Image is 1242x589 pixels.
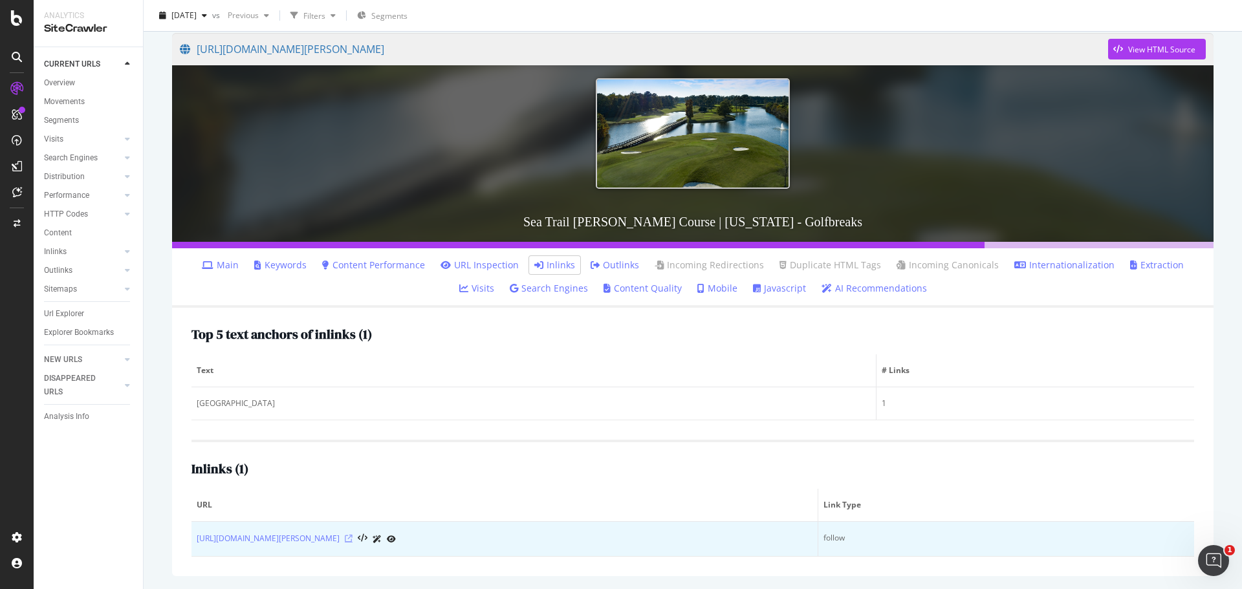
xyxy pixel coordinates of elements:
a: CURRENT URLS [44,58,121,71]
div: Inlinks [44,245,67,259]
span: 2025 Aug. 10th [171,10,197,21]
div: Filters [303,10,325,21]
a: Movements [44,95,134,109]
a: Content Performance [322,259,425,272]
a: Explorer Bookmarks [44,326,134,339]
div: Explorer Bookmarks [44,326,114,339]
a: [URL][DOMAIN_NAME][PERSON_NAME] [180,33,1108,65]
a: NEW URLS [44,353,121,367]
button: Segments [352,5,413,26]
a: Mobile [697,282,737,295]
a: Search Engines [510,282,588,295]
a: AI Recommendations [822,282,927,295]
a: [URL][DOMAIN_NAME][PERSON_NAME] [197,532,340,545]
a: HTTP Codes [44,208,121,221]
div: Sitemaps [44,283,77,296]
div: DISAPPEARED URLS [44,372,109,399]
a: Sitemaps [44,283,121,296]
a: Distribution [44,170,121,184]
div: 1 [882,398,1189,409]
span: Text [197,365,867,376]
div: Outlinks [44,264,72,277]
div: Segments [44,114,79,127]
span: URL [197,499,809,511]
a: DISAPPEARED URLS [44,372,121,399]
a: Visits [459,282,494,295]
div: CURRENT URLS [44,58,100,71]
iframe: Intercom live chat [1198,545,1229,576]
button: View HTML Source [1108,39,1206,59]
a: Incoming Canonicals [897,259,999,272]
a: Overview [44,76,134,90]
div: Overview [44,76,75,90]
span: Previous [223,10,259,21]
img: Sea Trail Byrd Course | North Carolina - Golfbreaks [596,78,790,188]
div: Movements [44,95,85,109]
div: HTTP Codes [44,208,88,221]
span: # Links [882,365,1186,376]
a: Visit Online Page [345,535,353,542]
a: Content Quality [604,282,682,295]
button: Filters [285,5,341,26]
div: Content [44,226,72,240]
div: View HTML Source [1128,44,1195,55]
div: Visits [44,133,63,146]
div: Performance [44,189,89,202]
a: Segments [44,114,134,127]
a: Keywords [254,259,307,272]
h2: Top 5 text anchors of inlinks ( 1 ) [191,327,372,341]
a: Outlinks [591,259,639,272]
a: URL Inspection [387,532,396,546]
h3: Sea Trail [PERSON_NAME] Course | [US_STATE] - Golfbreaks [172,202,1214,242]
div: Analytics [44,10,133,21]
button: [DATE] [154,5,212,26]
div: Search Engines [44,151,98,165]
span: Link Type [823,499,1186,511]
a: AI Url Details [373,532,382,546]
a: Content [44,226,134,240]
a: Analysis Info [44,410,134,423]
span: 1 [1225,545,1235,555]
button: Previous [223,5,274,26]
h2: Inlinks ( 1 ) [191,462,248,476]
a: Javascript [753,282,806,295]
a: Duplicate HTML Tags [779,259,881,272]
a: Extraction [1130,259,1184,272]
a: Internationalization [1014,259,1115,272]
a: URL Inspection [441,259,519,272]
a: Main [202,259,239,272]
div: SiteCrawler [44,21,133,36]
div: [GEOGRAPHIC_DATA] [197,398,871,409]
span: vs [212,10,223,21]
a: Inlinks [534,259,575,272]
a: Visits [44,133,121,146]
a: Outlinks [44,264,121,277]
div: Distribution [44,170,85,184]
a: Inlinks [44,245,121,259]
a: Search Engines [44,151,121,165]
a: Url Explorer [44,307,134,321]
button: View HTML Source [358,534,367,543]
span: Segments [371,10,408,21]
div: Url Explorer [44,307,84,321]
div: Analysis Info [44,410,89,423]
a: Performance [44,189,121,202]
div: NEW URLS [44,353,82,367]
td: follow [818,522,1194,557]
a: Incoming Redirections [655,259,764,272]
